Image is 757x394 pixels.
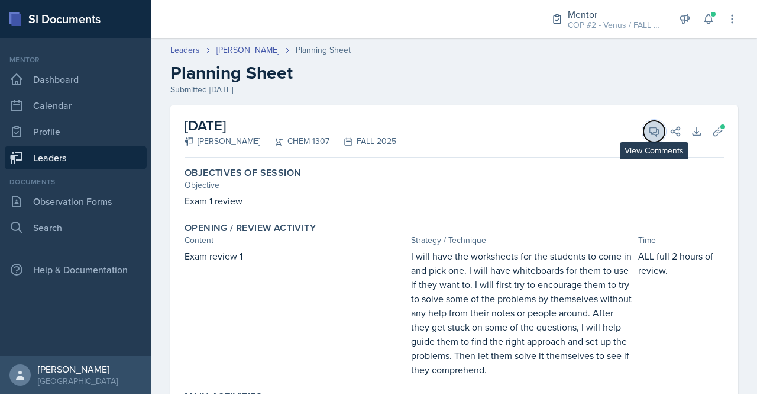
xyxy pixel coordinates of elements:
div: COP #2 - Venus / FALL 2025 [568,19,662,31]
div: Documents [5,177,147,187]
p: ALL full 2 hours of review. [638,249,724,277]
div: Planning Sheet [296,44,351,56]
div: Content [185,234,406,246]
div: Strategy / Technique [411,234,633,246]
a: Leaders [5,146,147,169]
button: View Comments [643,121,665,142]
div: CHEM 1307 [260,135,329,148]
div: Objective [185,179,724,191]
a: Profile [5,120,147,143]
div: Help & Documentation [5,258,147,281]
h2: Planning Sheet [170,62,738,84]
div: [GEOGRAPHIC_DATA] [38,375,118,387]
p: I will have the worksheets for the students to come in and pick one. I will have whiteboards for ... [411,249,633,377]
h2: [DATE] [185,115,396,136]
a: Calendar [5,94,147,117]
div: Time [638,234,724,246]
label: Opening / Review Activity [185,222,316,234]
a: Observation Forms [5,190,147,213]
div: FALL 2025 [329,135,396,148]
a: Search [5,216,147,239]
a: [PERSON_NAME] [216,44,279,56]
a: Dashboard [5,68,147,91]
div: Submitted [DATE] [170,84,738,96]
div: [PERSON_NAME] [185,135,260,148]
label: Objectives of Session [185,167,301,179]
div: Mentor [5,55,147,65]
p: Exam review 1 [185,249,406,263]
div: Mentor [568,7,662,21]
a: Leaders [170,44,200,56]
div: [PERSON_NAME] [38,363,118,375]
p: Exam 1 review [185,194,724,208]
